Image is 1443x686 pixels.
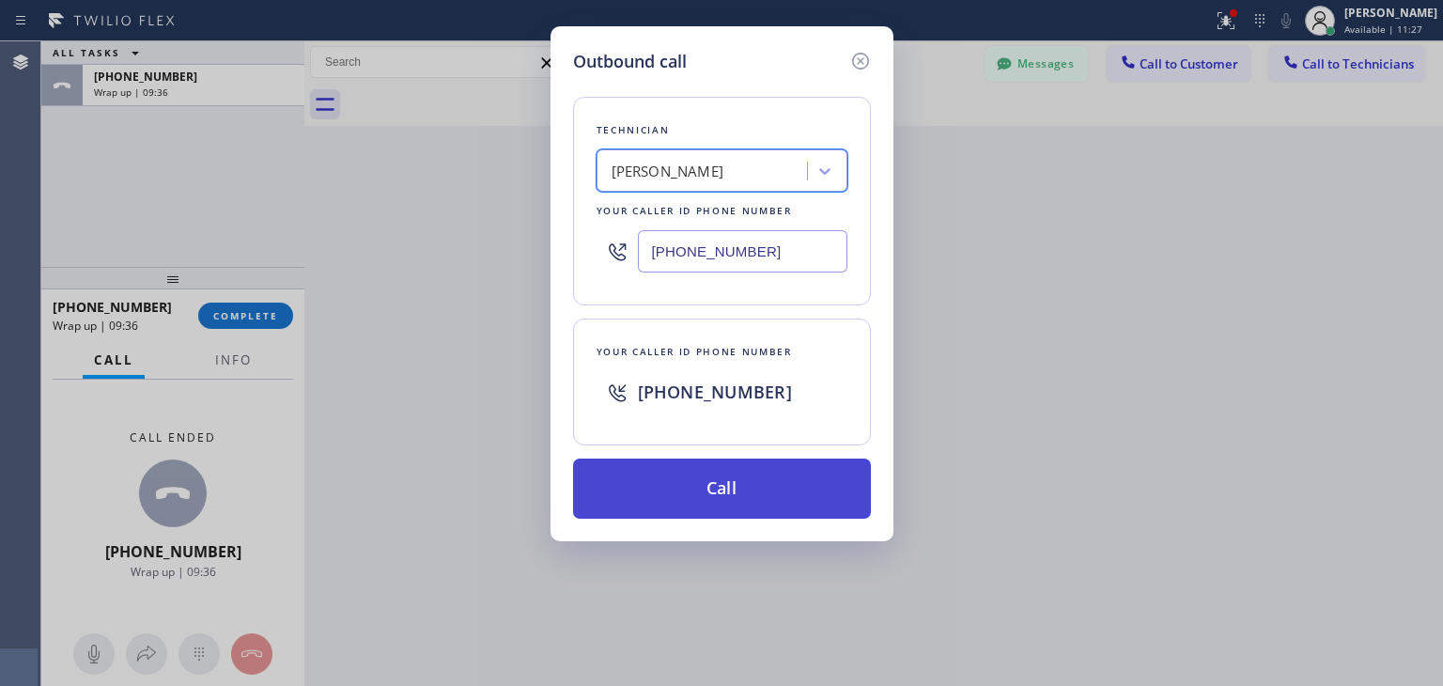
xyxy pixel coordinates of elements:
[573,459,871,519] button: Call
[597,120,847,140] div: Technician
[638,381,792,403] span: [PHONE_NUMBER]
[573,49,687,74] h5: Outbound call
[638,230,847,273] input: (123) 456-7890
[597,342,847,362] div: Your caller id phone number
[612,161,724,182] div: [PERSON_NAME]
[597,201,847,221] div: Your caller id phone number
